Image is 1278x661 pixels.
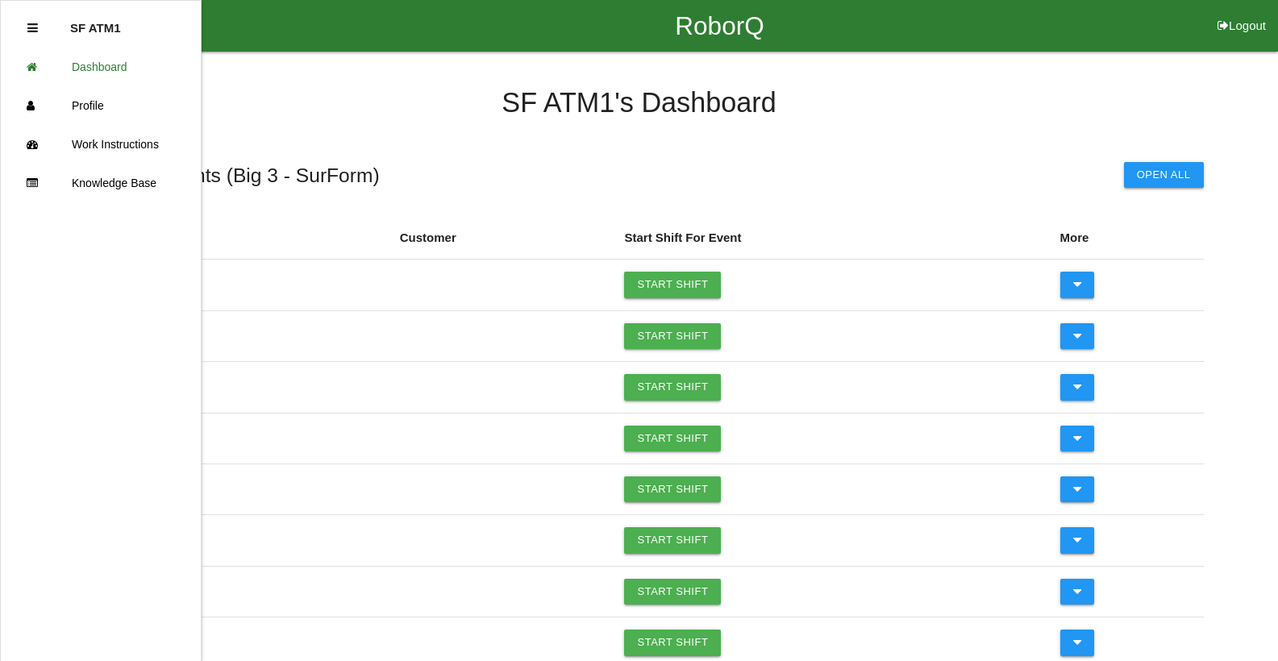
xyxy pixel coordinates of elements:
[75,362,396,413] td: 1079 / 47500501
[75,464,396,514] td: 1072 / 52170100
[624,476,721,502] a: Start Shift
[75,217,396,260] th: Event / Job
[1,48,201,86] a: Dashboard
[75,164,380,186] h5: Available Events ( Big 3 - SurForm )
[75,310,396,361] td: 1099 / 86000500
[624,374,721,400] a: Start Shift
[1,164,201,202] a: Knowledge Base
[75,515,396,566] td: 1069 / 43590501
[624,630,721,655] a: Start Shift
[27,9,38,48] div: Close
[624,527,721,553] a: Start Shift
[620,217,1055,260] th: Start Shift For Event
[1,125,201,164] a: Work Instructions
[624,579,721,605] a: Start Shift
[1056,217,1204,260] th: More
[624,272,721,297] a: Start Shift
[75,88,1204,118] h4: SF ATM1 's Dashboard
[624,323,721,349] a: Start Shift
[396,217,621,260] th: Customer
[70,9,121,35] p: SF ATM1
[75,413,396,464] td: 1074 / 83330402
[75,566,396,617] td: 1059 / 86930500
[1124,162,1204,188] button: Open All
[624,426,721,451] a: Start Shift
[1,86,201,125] a: Profile
[75,260,396,310] td: 1111 / 51890100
